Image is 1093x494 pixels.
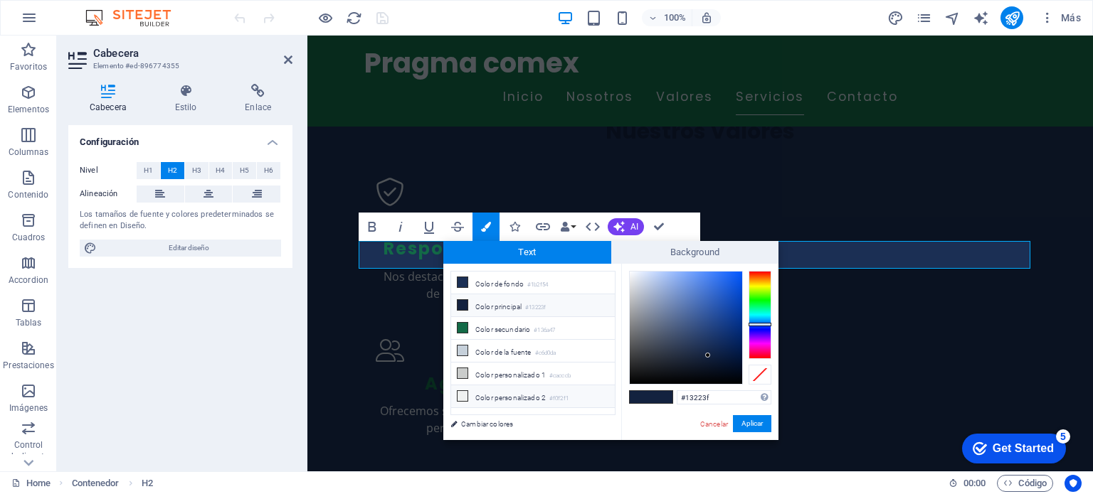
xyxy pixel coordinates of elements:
p: Prestaciones [3,360,53,371]
button: Bold (Ctrl+B) [359,213,386,241]
span: #13223f [630,391,651,403]
button: design [887,9,904,26]
li: Color personalizado 2 [451,385,615,408]
small: #f0f2f1 [549,394,569,404]
a: Haz clic para cancelar la selección y doble clic para abrir páginas [11,475,51,492]
a: Cancelar [699,419,729,429]
button: H3 [185,162,208,179]
button: text_generator [972,9,989,26]
button: H5 [233,162,256,179]
li: Color secundario [451,317,615,340]
h2: Cabecera [93,47,292,60]
span: Text [443,241,611,264]
a: Cambiar colores [443,415,608,433]
button: Código [997,475,1053,492]
small: #1b2f54 [527,280,548,290]
small: #13223f [525,303,546,313]
span: 00 00 [963,475,986,492]
i: AI Writer [973,10,989,26]
h6: Tiempo de la sesión [949,475,986,492]
button: Strikethrough [444,213,471,241]
p: Accordion [9,274,48,286]
h4: Estilo [154,84,224,114]
small: #c6d0da [535,348,556,358]
button: reload [345,9,362,26]
span: AI [630,222,638,231]
span: Haz clic para seleccionar y doble clic para editar [72,475,120,492]
button: HTML [579,213,606,241]
div: 5 [105,3,120,17]
h6: 100% [663,9,686,26]
button: H1 [137,162,160,179]
button: pages [915,9,932,26]
p: Contenido [8,189,48,200]
p: Cuadros [12,232,46,243]
span: H1 [144,162,153,179]
small: #136a47 [534,326,555,335]
li: Color principal [451,294,615,317]
span: Código [1003,475,1047,492]
p: Tablas [16,317,42,328]
span: H4 [216,162,225,179]
button: Usercentrics [1065,475,1082,492]
button: Underline (Ctrl+U) [416,213,443,241]
button: Icons [501,213,528,241]
h4: Cabecera [68,84,154,114]
button: publish [1000,6,1023,29]
button: Italic (Ctrl+I) [387,213,414,241]
p: Imágenes [9,402,48,414]
span: H3 [192,162,201,179]
p: Columnas [9,146,49,158]
span: H6 [264,162,273,179]
span: #13223f [651,391,672,403]
button: Colors [472,213,500,241]
button: Más [1035,6,1087,29]
span: H2 [168,162,177,179]
span: H5 [240,162,249,179]
div: Get Started [42,16,103,28]
h4: Enlace [223,84,292,114]
h3: Elemento #ed-896774355 [93,60,264,73]
i: Al redimensionar, ajustar el nivel de zoom automáticamente para ajustarse al dispositivo elegido. [700,11,713,24]
button: Confirm (Ctrl+⏎) [645,213,672,241]
span: : [973,478,976,488]
button: AI [608,218,644,235]
button: H2 [161,162,184,179]
button: Data Bindings [558,213,578,241]
li: Color de fondo [451,272,615,294]
span: Haz clic para seleccionar y doble clic para editar [142,475,153,492]
div: Get Started 5 items remaining, 0% complete [11,7,115,37]
button: navigator [944,9,961,26]
i: Diseño (Ctrl+Alt+Y) [887,10,904,26]
button: Aplicar [733,415,771,432]
button: Link [529,213,556,241]
span: Más [1040,11,1081,25]
button: Editar diseño [80,240,281,257]
small: #cacccb [549,371,571,381]
i: Publicar [1004,10,1020,26]
i: Páginas (Ctrl+Alt+S) [916,10,932,26]
label: Alineación [80,186,137,203]
button: Haz clic para salir del modo de previsualización y seguir editando [317,9,334,26]
button: H4 [209,162,233,179]
img: Editor Logo [82,9,189,26]
h4: Configuración [68,125,292,151]
p: Elementos [8,104,49,115]
p: Favoritos [10,61,47,73]
button: H6 [257,162,280,179]
i: Navegador [944,10,961,26]
i: Volver a cargar página [346,10,362,26]
button: 100% [642,9,692,26]
nav: breadcrumb [72,475,153,492]
div: Clear Color Selection [749,365,771,385]
span: Background [611,241,779,264]
span: Editar diseño [101,240,277,257]
div: Los tamaños de fuente y colores predeterminados se definen en Diseño. [80,209,281,232]
li: Color personalizado 1 [451,363,615,385]
label: Nivel [80,162,137,179]
li: Color de la fuente [451,340,615,363]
